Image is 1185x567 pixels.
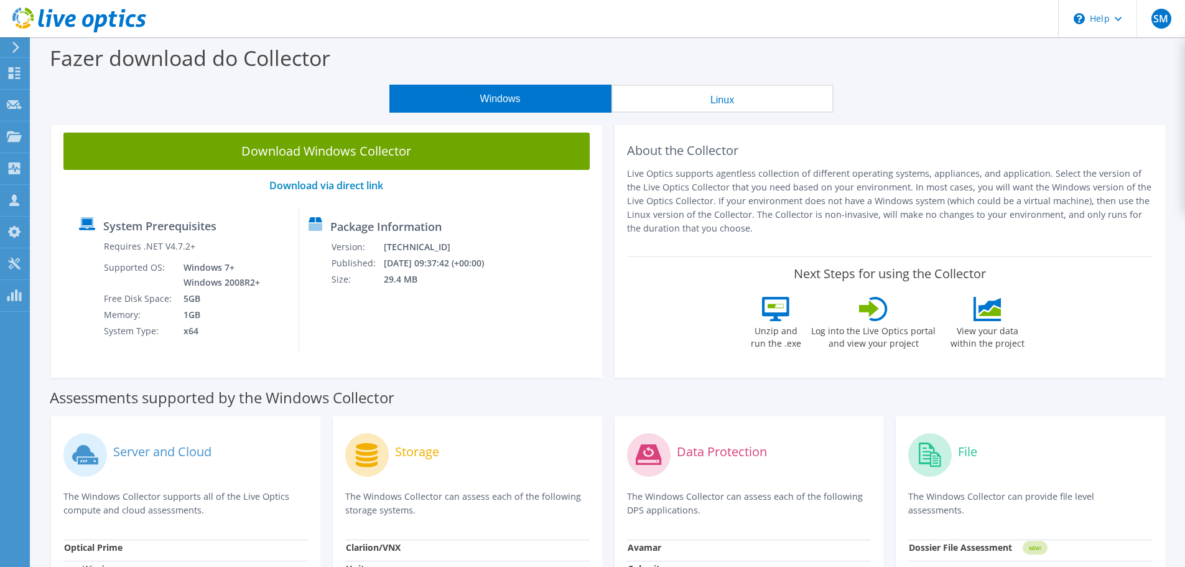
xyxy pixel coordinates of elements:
[942,321,1032,350] label: View your data within the project
[395,446,439,458] label: Storage
[908,490,1153,517] p: The Windows Collector can provide file level assessments.
[50,391,394,404] label: Assessments supported by the Windows Collector
[677,446,767,458] label: Data Protection
[1029,545,1041,551] tspan: NEW!
[383,271,500,288] td: 29.4 MB
[909,541,1012,553] strong: Dossier File Assessment
[389,85,611,113] button: Windows
[174,260,263,291] td: Windows 7+ Windows 2008R2+
[345,490,590,517] p: The Windows Collector can assess each of the following storage systems.
[383,255,500,271] td: [DATE] 09:37:42 (+00:00)
[103,291,174,307] td: Free Disk Space:
[628,541,661,553] strong: Avamar
[103,220,216,232] label: System Prerequisites
[346,541,401,553] strong: Clariion/VNX
[103,323,174,339] td: System Type:
[611,85,834,113] button: Linux
[103,307,174,323] td: Memory:
[331,239,383,255] td: Version:
[958,446,977,458] label: File
[794,266,986,281] label: Next Steps for using the Collector
[811,321,936,350] label: Log into the Live Optics portal and view your project
[104,240,195,253] label: Requires .NET V4.7.2+
[747,321,804,350] label: Unzip and run the .exe
[383,239,500,255] td: [TECHNICAL_ID]
[63,490,308,517] p: The Windows Collector supports all of the Live Optics compute and cloud assessments.
[1074,13,1085,24] svg: \n
[50,44,330,72] label: Fazer download do Collector
[174,323,263,339] td: x64
[63,133,590,170] a: Download Windows Collector
[269,179,383,192] a: Download via direct link
[627,490,871,517] p: The Windows Collector can assess each of the following DPS applications.
[174,307,263,323] td: 1GB
[330,220,442,233] label: Package Information
[331,271,383,288] td: Size:
[627,143,1153,158] h2: About the Collector
[331,255,383,271] td: Published:
[113,446,211,458] label: Server and Cloud
[627,167,1153,235] p: Live Optics supports agentless collection of different operating systems, appliances, and applica...
[103,260,174,291] td: Supported OS:
[174,291,263,307] td: 5GB
[64,541,123,553] strong: Optical Prime
[1151,9,1171,29] span: SM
